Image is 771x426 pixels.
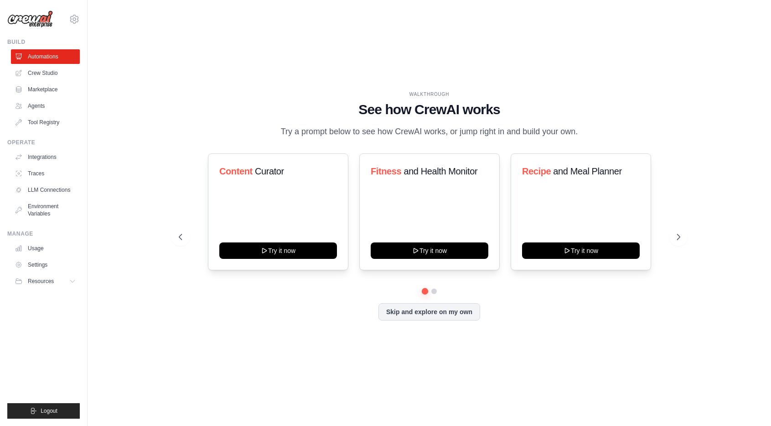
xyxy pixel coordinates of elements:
span: Logout [41,407,57,415]
span: Content [219,166,253,176]
div: Manage [7,230,80,237]
span: and Meal Planner [553,166,621,176]
a: LLM Connections [11,183,80,197]
img: Logo [7,11,53,28]
span: Recipe [522,166,551,176]
a: Marketplace [11,82,80,97]
span: Resources [28,278,54,285]
iframe: Chat Widget [725,382,771,426]
div: WALKTHROUGH [179,91,680,98]
button: Skip and explore on my own [378,303,480,321]
button: Try it now [522,242,640,259]
p: Try a prompt below to see how CrewAI works, or jump right in and build your own. [276,125,583,138]
span: Curator [254,166,284,176]
span: and Health Monitor [404,166,477,176]
a: Traces [11,166,80,181]
a: Automations [11,49,80,64]
button: Resources [11,274,80,289]
a: Settings [11,258,80,272]
span: Fitness [371,166,401,176]
a: Crew Studio [11,66,80,80]
div: Operate [7,139,80,146]
h1: See how CrewAI works [179,101,680,118]
a: Environment Variables [11,199,80,221]
a: Agents [11,99,80,113]
button: Logout [7,403,80,419]
a: Usage [11,241,80,256]
a: Tool Registry [11,115,80,130]
div: Build [7,38,80,46]
button: Try it now [219,242,337,259]
button: Try it now [371,242,488,259]
a: Integrations [11,150,80,164]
